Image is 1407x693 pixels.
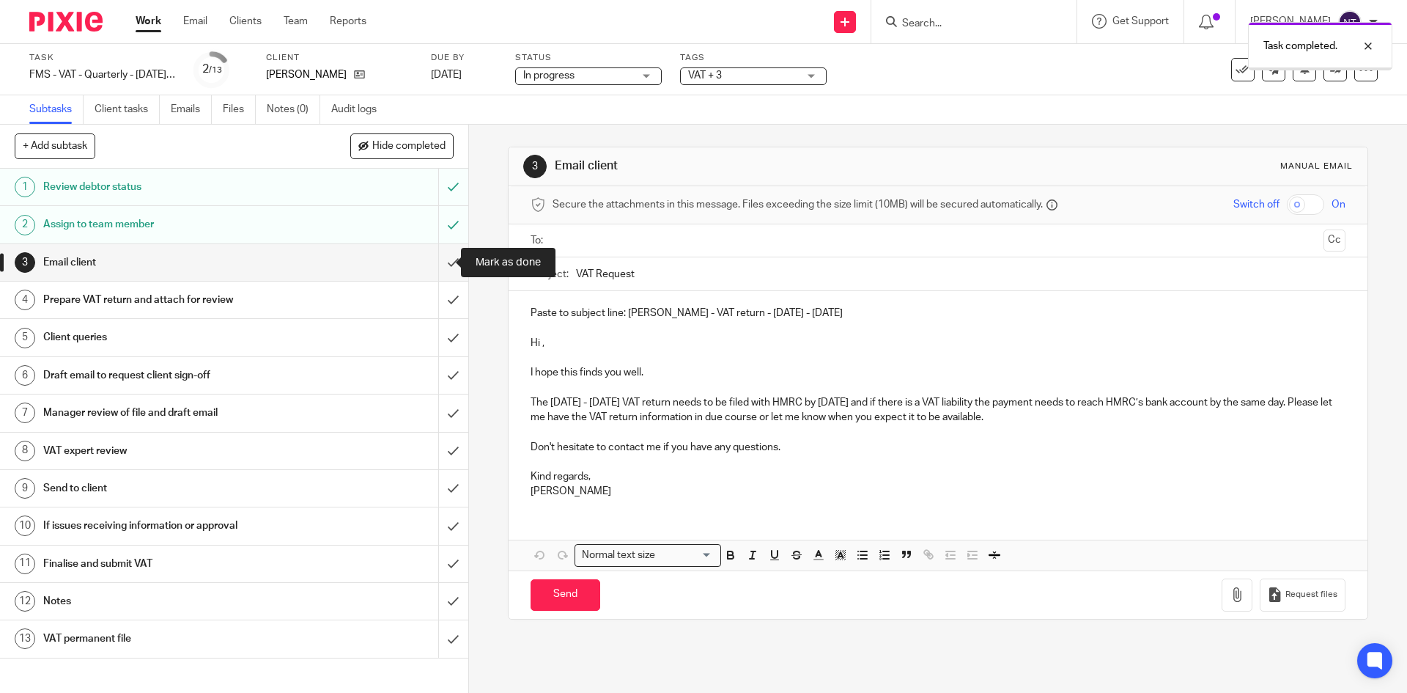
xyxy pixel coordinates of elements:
h1: Draft email to request client sign-off [43,364,297,386]
h1: VAT permanent file [43,628,297,650]
a: Team [284,14,308,29]
div: 5 [15,328,35,348]
small: /13 [209,66,222,74]
label: Task [29,52,176,64]
h1: If issues receiving information or approval [43,515,297,537]
div: 4 [15,290,35,310]
div: 3 [523,155,547,178]
a: Work [136,14,161,29]
div: Manual email [1280,161,1353,172]
label: Subject: [531,267,569,282]
label: Client [266,52,413,64]
span: [DATE] [431,70,462,80]
a: Client tasks [95,95,160,124]
p: [PERSON_NAME] [531,484,1345,499]
span: Hide completed [372,141,446,153]
a: Notes (0) [267,95,320,124]
div: 2 [15,215,35,235]
p: Kind regards, [531,469,1345,484]
p: Paste to subject line: [PERSON_NAME] - VAT return - [DATE] - [DATE] [531,306,1345,320]
span: Secure the attachments in this message. Files exceeding the size limit (10MB) will be secured aut... [553,197,1043,212]
label: Status [515,52,662,64]
img: Pixie [29,12,103,32]
div: Search for option [575,544,721,567]
p: The [DATE] - [DATE] VAT return needs to be filed with HMRC by [DATE] and if there is a VAT liabil... [531,395,1345,425]
h1: Manager review of file and draft email [43,402,297,424]
button: + Add subtask [15,133,95,158]
h1: Assign to team member [43,213,297,235]
h1: Prepare VAT return and attach for review [43,289,297,311]
h1: Review debtor status [43,176,297,198]
a: Reports [330,14,366,29]
div: 7 [15,403,35,423]
input: Search for option [660,548,712,563]
img: svg%3E [1338,10,1362,34]
input: Send [531,579,600,611]
div: 13 [15,628,35,649]
a: Clients [229,14,262,29]
button: Cc [1323,230,1345,252]
span: Normal text size [578,548,658,563]
label: Tags [680,52,827,64]
p: Task completed. [1263,39,1337,54]
h1: VAT expert review [43,440,297,462]
p: I hope this finds you well. [531,365,1345,380]
h1: Client queries [43,326,297,348]
a: Emails [171,95,212,124]
h1: Send to client [43,477,297,499]
h1: Email client [555,158,970,174]
a: Files [223,95,256,124]
a: Email [183,14,207,29]
p: Hi , [531,336,1345,351]
span: Request files [1285,589,1337,601]
a: Subtasks [29,95,84,124]
span: On [1332,197,1345,212]
div: 6 [15,365,35,386]
div: 12 [15,591,35,612]
button: Hide completed [350,133,454,158]
div: FMS - VAT - Quarterly - June - August, 2025 [29,67,176,82]
p: Don't hesitate to contact me if you have any questions. [531,440,1345,455]
span: VAT + 3 [688,70,722,81]
label: To: [531,233,547,248]
div: 3 [15,252,35,273]
div: 10 [15,516,35,536]
h1: Email client [43,252,297,274]
div: 11 [15,554,35,574]
button: Request files [1260,579,1345,612]
div: 2 [202,61,222,78]
h1: Notes [43,590,297,612]
div: 1 [15,177,35,197]
h1: Finalise and submit VAT [43,553,297,575]
span: Switch off [1233,197,1279,212]
a: Audit logs [331,95,388,124]
div: 9 [15,478,35,499]
div: FMS - VAT - Quarterly - [DATE] - [DATE] [29,67,176,82]
label: Due by [431,52,497,64]
div: 8 [15,441,35,461]
p: [PERSON_NAME] [266,67,347,82]
span: In progress [523,70,575,81]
